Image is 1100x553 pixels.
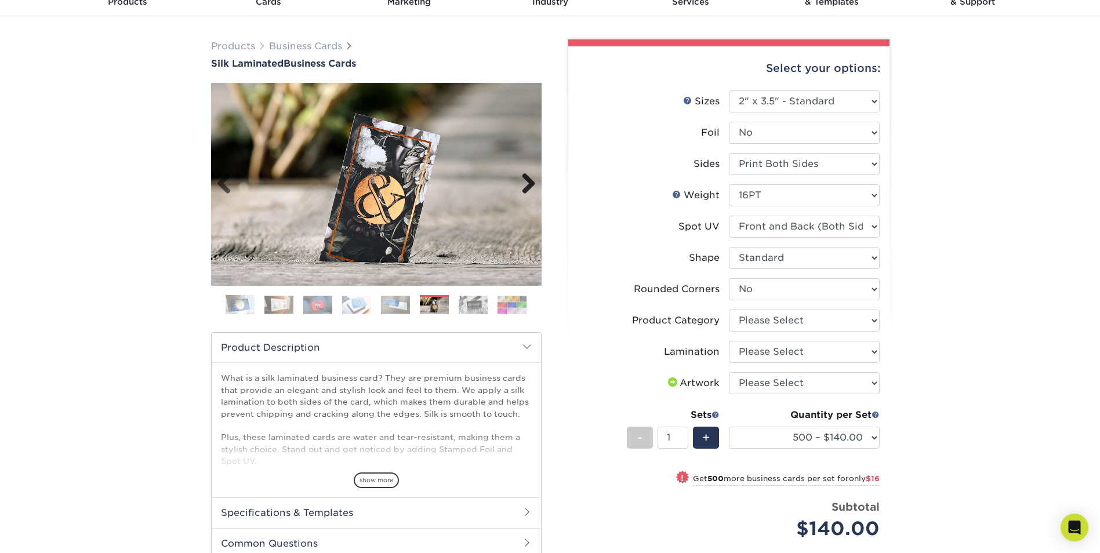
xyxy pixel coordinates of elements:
div: $140.00 [738,515,880,543]
img: Silk Laminated 06 [211,83,542,286]
div: Quantity per Set [729,408,880,422]
div: Weight [672,188,720,202]
img: Business Cards 07 [459,296,488,314]
a: Business Cards [269,41,342,52]
img: Business Cards 03 [303,296,332,314]
div: Select your options: [578,46,880,90]
img: Business Cards 01 [226,290,255,319]
img: Business Cards 06 [420,297,449,315]
div: Spot UV [678,220,720,234]
span: $16 [866,474,880,483]
div: Sides [694,157,720,171]
img: Business Cards 05 [381,296,410,314]
span: + [702,429,710,446]
span: show more [354,472,399,488]
span: Silk Laminated [211,58,284,69]
span: ! [681,472,684,484]
div: Foil [701,126,720,140]
div: Open Intercom Messenger [1061,514,1088,541]
strong: 500 [707,474,724,483]
div: Lamination [664,345,720,359]
img: Business Cards 08 [498,296,527,314]
div: Artwork [666,376,720,390]
a: Silk LaminatedBusiness Cards [211,58,542,69]
div: Rounded Corners [634,282,720,296]
strong: Subtotal [832,500,880,513]
h2: Product Description [212,333,541,362]
iframe: Google Customer Reviews [3,518,99,549]
div: Shape [689,251,720,265]
span: - [637,429,642,446]
h1: Business Cards [211,58,542,69]
img: Business Cards 02 [264,296,293,314]
h2: Specifications & Templates [212,497,541,527]
img: Business Cards 04 [342,296,371,314]
a: Products [211,41,255,52]
div: Sizes [683,94,720,108]
small: Get more business cards per set for [693,474,880,486]
div: Product Category [632,314,720,328]
div: Sets [627,408,720,422]
span: only [849,474,880,483]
